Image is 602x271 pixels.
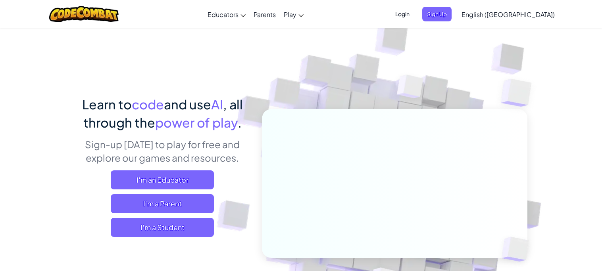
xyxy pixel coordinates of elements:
[238,115,242,130] span: .
[382,59,439,118] img: Overlap cubes
[211,96,223,112] span: AI
[284,10,296,19] span: Play
[208,10,238,19] span: Educators
[82,96,132,112] span: Learn to
[155,115,238,130] span: power of play
[132,96,164,112] span: code
[250,4,280,25] a: Parents
[280,4,308,25] a: Play
[111,194,214,213] a: I'm a Parent
[111,170,214,189] a: I'm an Educator
[485,59,554,126] img: Overlap cubes
[390,7,414,21] button: Login
[458,4,559,25] a: English ([GEOGRAPHIC_DATA])
[164,96,211,112] span: and use
[75,137,250,164] p: Sign-up [DATE] to play for free and explore our games and resources.
[204,4,250,25] a: Educators
[111,218,214,237] button: I'm a Student
[422,7,452,21] button: Sign Up
[49,6,119,22] img: CodeCombat logo
[462,10,555,19] span: English ([GEOGRAPHIC_DATA])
